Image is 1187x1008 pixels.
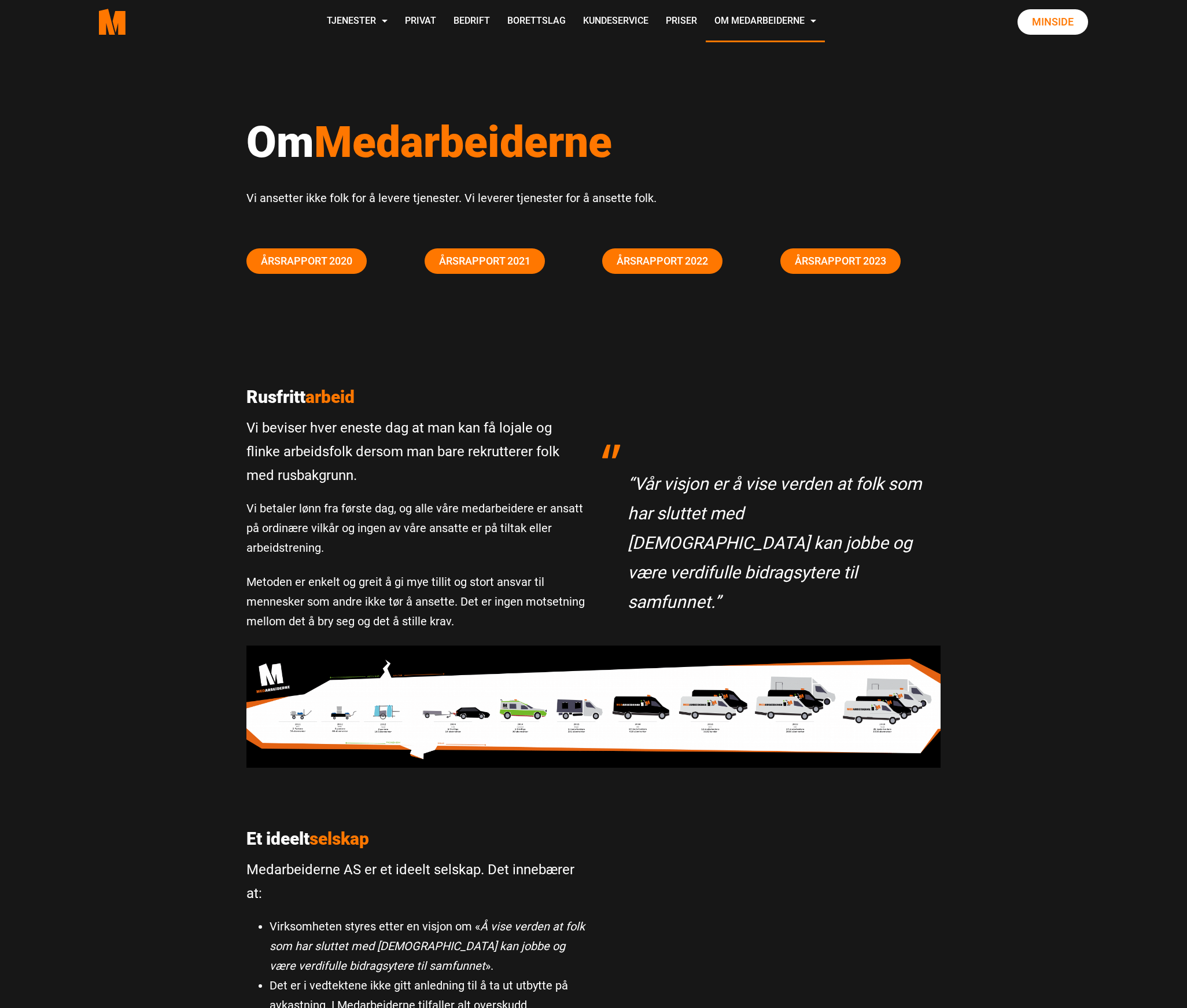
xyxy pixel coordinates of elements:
[246,116,941,168] h1: Om
[628,469,929,617] p: “Vår visjon er å vise verden at folk som har sluttet med [DEMOGRAPHIC_DATA] kan jobbe og være ver...
[270,919,585,973] em: Å vise verden at folk som har sluttet med [DEMOGRAPHIC_DATA] kan jobbe og være verdifulle bidrags...
[318,1,396,42] a: Tjenester
[706,1,825,42] a: Om Medarbeiderne
[425,248,545,274] a: Årsrapport 2021
[270,917,585,976] li: Virksomheten styres etter en visjon om « ».
[602,248,722,274] a: Årsrapport 2022
[314,116,612,167] span: Medarbeiderne
[246,416,585,487] p: Vi beviser hver eneste dag at man kan få lojale og flinke arbeidsfolk dersom man bare rekrutterer...
[309,829,369,849] span: selskap
[396,1,445,42] a: Privat
[246,646,941,767] img: Plansje med biler og utvikling av selskapet Host 2019 2048x359
[657,1,706,42] a: Priser
[305,387,355,407] span: arbeid
[1018,9,1088,35] a: Minside
[445,1,499,42] a: Bedrift
[246,387,585,408] p: Rusfritt
[246,858,585,906] p: Medarbeiderne AS er et ideelt selskap. Det innebærer at:
[246,248,367,274] a: Årsrapport 2020
[499,1,574,42] a: Borettslag
[246,498,585,558] p: Vi betaler lønn fra første dag, og alle våre medarbeidere er ansatt på ordinære vilkår og ingen a...
[246,829,585,849] p: Et ideelt
[246,572,585,631] p: Metoden er enkelt og greit å gi mye tillit og stort ansvar til mennesker som andre ikke tør å ans...
[780,248,901,274] a: Årsrapport 2023
[246,188,941,208] p: Vi ansetter ikke folk for å levere tjenester. Vi leverer tjenester for å ansette folk.
[574,1,657,42] a: Kundeservice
